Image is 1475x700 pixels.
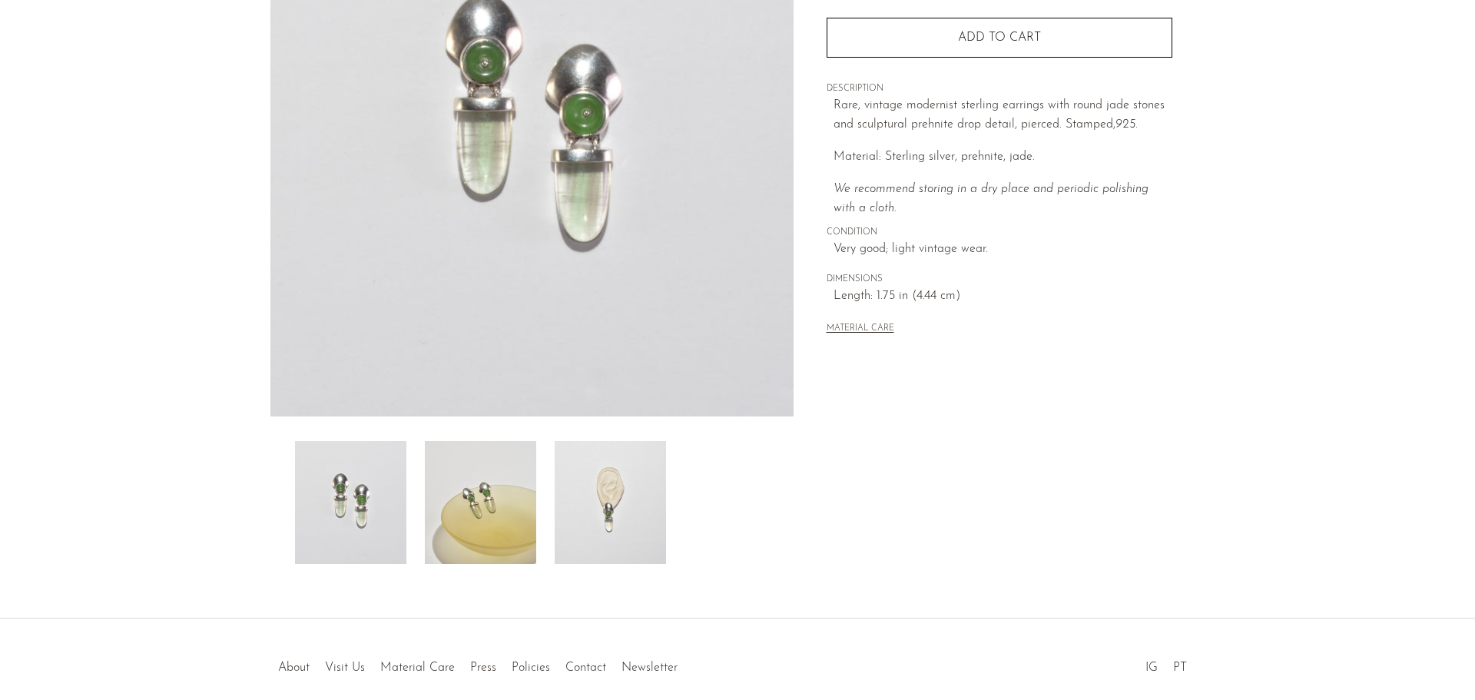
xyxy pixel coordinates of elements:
[834,287,1172,307] span: Length: 1.75 in (4.44 cm)
[1173,662,1187,674] a: PT
[834,183,1149,215] i: We recommend storing in a dry place and periodic polishing with a cloth.
[1138,649,1195,678] ul: Social Medias
[565,662,606,674] a: Contact
[325,662,365,674] a: Visit Us
[380,662,455,674] a: Material Care
[295,441,406,564] img: Prehnite Jade Earrings
[425,441,536,564] img: Prehnite Jade Earrings
[834,240,1172,260] span: Very good; light vintage wear.
[827,18,1172,58] button: Add to cart
[512,662,550,674] a: Policies
[827,82,1172,96] span: DESCRIPTION
[834,96,1172,135] p: Rare, vintage modernist sterling earrings with round jade stones and sculptural prehnite drop det...
[1145,662,1158,674] a: IG
[958,32,1041,44] span: Add to cart
[555,441,666,564] img: Prehnite Jade Earrings
[278,662,310,674] a: About
[1115,118,1138,131] em: 925.
[827,323,894,335] button: MATERIAL CARE
[834,148,1172,168] p: Material: Sterling silver, prehnite, jade.
[470,662,496,674] a: Press
[270,649,685,678] ul: Quick links
[827,226,1172,240] span: CONDITION
[827,273,1172,287] span: DIMENSIONS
